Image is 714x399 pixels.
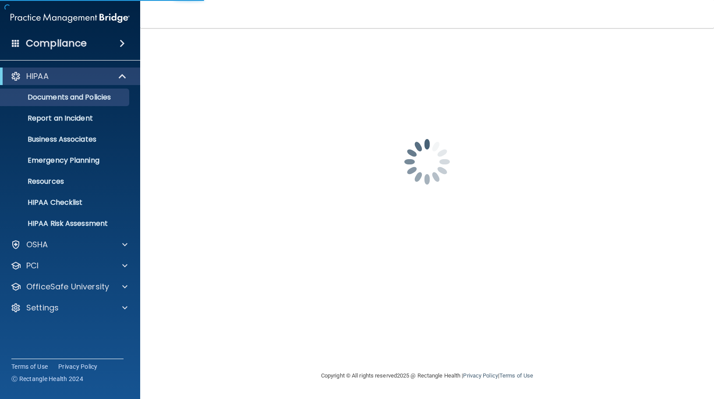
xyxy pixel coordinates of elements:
p: Report an Incident [6,114,125,123]
p: Business Associates [6,135,125,144]
span: Ⓒ Rectangle Health 2024 [11,374,83,383]
p: HIPAA Checklist [6,198,125,207]
img: spinner.e123f6fc.gif [383,118,471,206]
p: Documents and Policies [6,93,125,102]
p: OfficeSafe University [26,281,109,292]
a: OfficeSafe University [11,281,127,292]
img: PMB logo [11,9,130,27]
p: HIPAA Risk Assessment [6,219,125,228]
a: OSHA [11,239,127,250]
p: Emergency Planning [6,156,125,165]
h4: Compliance [26,37,87,50]
p: Resources [6,177,125,186]
a: Settings [11,303,127,313]
a: Terms of Use [499,372,533,379]
a: PCI [11,260,127,271]
p: PCI [26,260,39,271]
a: HIPAA [11,71,127,82]
p: OSHA [26,239,48,250]
a: Terms of Use [11,362,48,371]
p: Settings [26,303,59,313]
p: HIPAA [26,71,49,82]
div: Copyright © All rights reserved 2025 @ Rectangle Health | | [267,362,587,390]
a: Privacy Policy [58,362,98,371]
a: Privacy Policy [463,372,498,379]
